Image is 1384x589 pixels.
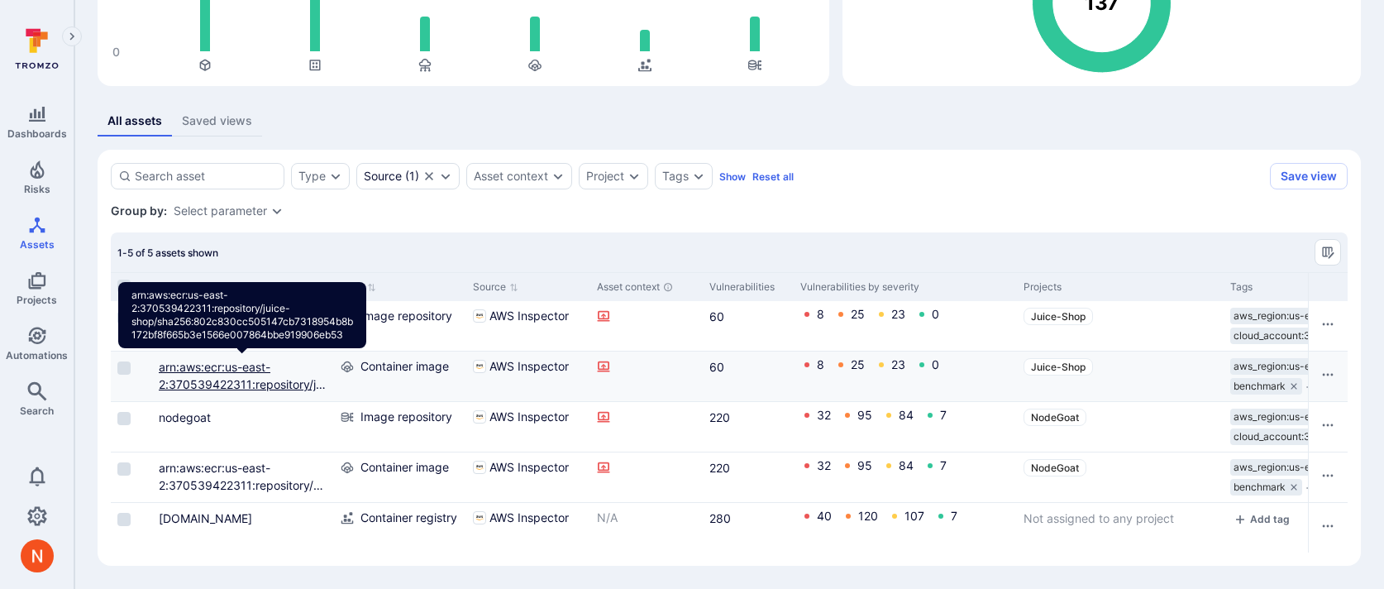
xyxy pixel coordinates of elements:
[1234,481,1286,494] span: benchmark
[364,170,419,183] button: Source(1)
[1230,409,1352,425] div: aws_region:us-east-2
[794,402,1017,452] div: Cell for Vulnerabilities by severity
[1315,239,1341,266] button: Manage columns
[858,509,878,523] a: 120
[159,360,326,478] a: arn:aws:ecr:us-east-2:370539422311:repository/juice-shop/sha256:802c830cc505147cb7318954b8b172bf8...
[709,309,724,323] a: 60
[1308,503,1348,553] div: Cell for
[1230,378,1302,395] div: benchmark
[951,509,957,523] a: 7
[817,408,831,422] a: 32
[360,409,452,425] span: Image repository
[709,360,724,374] a: 60
[932,357,939,371] a: 0
[489,510,569,526] span: AWS Inspector
[1315,311,1341,338] button: Row actions menu
[422,170,436,183] button: Clear selection
[118,282,366,348] div: arn:aws:ecr:us-east-2:370539422311:repository/juice-shop/sha256:802c830cc505147cb7318954b8b172bf8...
[159,461,327,562] a: arn:aws:ecr:us-east-2:370539422311:repository/nodegoat/sha256:cbb404dce5ea62a4ea8eb1040d35be89b5c...
[489,409,569,425] span: AWS Inspector
[1230,513,1293,525] button: add tag
[21,539,54,572] img: ACg8ocIprwjrgDQnDsNSk9Ghn5p5-B8DpAKWoJ5Gi9syOE4K59tr4Q=s96-c
[703,402,794,452] div: Cell for Vulnerabilities
[1234,461,1335,474] span: aws_region:us-east-2
[709,461,730,475] a: 220
[356,163,460,189] div: AWS Inspector
[590,352,703,401] div: Cell for Asset context
[466,352,590,401] div: Cell for Source
[334,301,466,351] div: Cell for Type
[111,503,152,553] div: Cell for selection
[360,358,449,375] span: Container image
[794,352,1017,401] div: Cell for Vulnerabilities by severity
[489,308,569,324] span: AWS Inspector
[1230,358,1352,375] div: aws_region:us-east-2
[817,458,831,472] a: 32
[174,204,267,218] div: Select parameter
[891,307,905,321] a: 23
[628,170,641,183] button: Expand dropdown
[1305,479,1320,496] span: + 4
[174,204,284,218] div: grouping parameters
[117,311,131,324] span: Select row
[111,203,167,219] span: Group by:
[1024,459,1086,476] a: NodeGoat
[152,453,334,502] div: Cell for Asset
[1031,411,1079,424] span: NodeGoat
[334,402,466,452] div: Cell for Type
[794,503,1017,553] div: Cell for Vulnerabilities by severity
[1017,352,1224,401] div: Cell for Projects
[703,503,794,553] div: Cell for Vulnerabilities
[111,301,152,351] div: Cell for selection
[794,453,1017,502] div: Cell for Vulnerabilities by severity
[851,357,865,371] a: 25
[703,352,794,401] div: Cell for Vulnerabilities
[159,410,211,424] a: nodegoat
[112,45,120,59] text: 0
[1017,453,1224,502] div: Cell for Projects
[1234,380,1286,393] span: benchmark
[794,301,1017,351] div: Cell for Vulnerabilities by severity
[1315,513,1341,539] button: Row actions menu
[1230,459,1352,476] div: aws_region:us-east-2
[1308,453,1348,502] div: Cell for
[111,352,152,401] div: Cell for selection
[800,280,1010,294] div: Vulnerabilities by severity
[334,453,466,502] div: Cell for Type
[1234,430,1349,443] span: cloud_account:370539 …
[117,362,131,375] span: Select row
[817,509,832,523] a: 40
[159,280,197,294] button: Sort by Asset
[1024,280,1217,294] div: Projects
[1230,479,1302,496] div: benchmark
[62,26,82,46] button: Expand navigation menu
[904,509,924,523] a: 107
[1234,410,1335,424] span: aws_region:us-east-2
[364,170,419,183] div: ( 1 )
[466,301,590,351] div: Cell for Source
[1270,163,1348,189] button: Save view
[21,539,54,572] div: Neeren Patki
[111,453,152,502] div: Cell for selection
[17,294,57,306] span: Projects
[489,459,569,476] span: AWS Inspector
[20,238,55,251] span: Assets
[1230,308,1352,324] div: aws_region:us-east-2
[98,106,1361,136] div: assets tabs
[66,30,78,44] i: Expand navigation menu
[709,511,731,525] a: 280
[107,113,162,129] div: All assets
[1308,301,1348,351] div: Cell for
[709,410,730,424] a: 220
[851,307,865,321] a: 25
[1230,429,1366,445] div: cloud_account:370539422311
[117,513,131,526] span: Select row
[551,170,565,183] button: Expand dropdown
[1234,309,1335,323] span: aws_region:us-east-2
[590,503,703,553] div: Cell for Asset context
[135,168,277,184] input: Search asset
[1031,462,1079,474] span: NodeGoat
[1315,462,1341,489] button: Row actions menu
[473,280,518,294] button: Sort by Source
